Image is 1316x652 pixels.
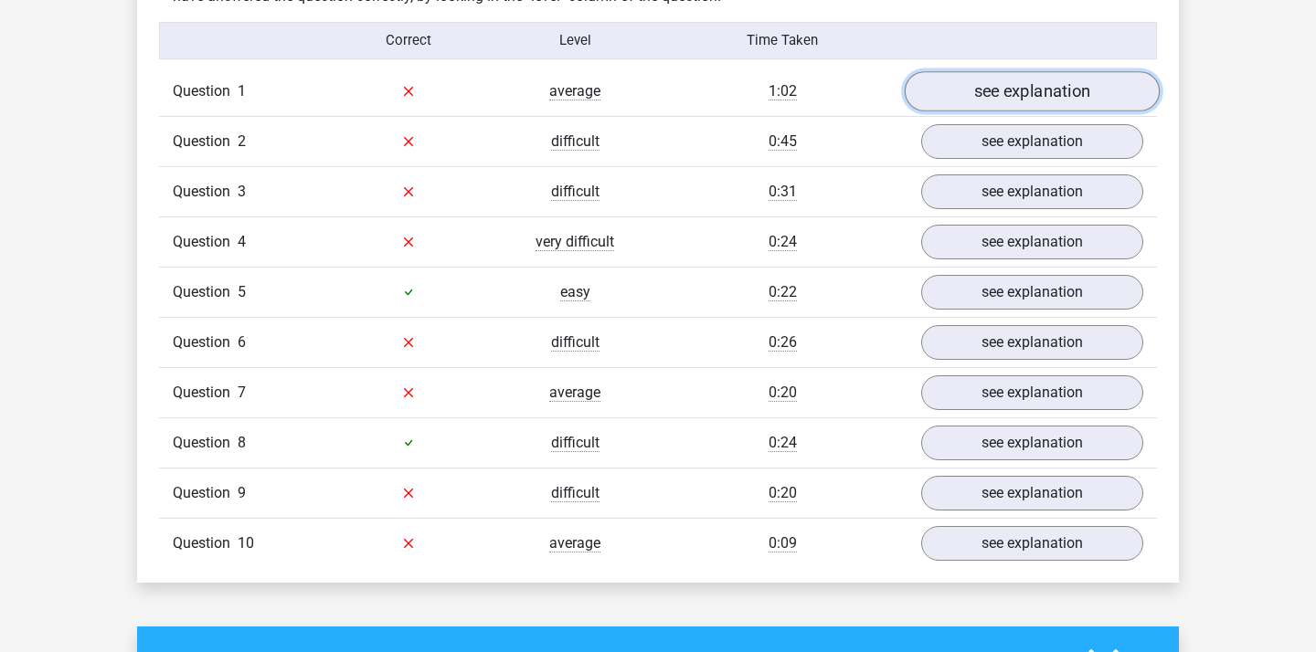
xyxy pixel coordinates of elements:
span: average [549,534,600,552]
span: difficult [551,132,600,151]
span: 7 [238,384,246,401]
a: see explanation [921,526,1143,561]
a: see explanation [921,174,1143,209]
span: 9 [238,484,246,501]
span: easy [560,283,590,301]
span: 6 [238,333,246,351]
a: see explanation [921,426,1143,460]
span: very difficult [536,233,614,251]
div: Correct [326,30,493,50]
span: 0:24 [769,233,797,251]
span: Question [173,432,238,454]
span: 3 [238,183,246,200]
span: 4 [238,233,246,250]
span: Question [173,482,238,504]
span: 10 [238,534,254,552]
span: 5 [238,283,246,300]
span: 1 [238,82,246,100]
div: Level [492,30,658,50]
span: difficult [551,333,600,352]
span: 0:24 [769,434,797,452]
span: average [549,82,600,100]
a: see explanation [921,375,1143,410]
span: Question [173,281,238,303]
span: 2 [238,132,246,150]
span: 0:26 [769,333,797,352]
span: Question [173,181,238,203]
span: 0:31 [769,183,797,201]
a: see explanation [921,476,1143,510]
span: 0:09 [769,534,797,552]
span: average [549,384,600,402]
span: 1:02 [769,82,797,100]
span: difficult [551,484,600,502]
span: Question [173,532,238,554]
span: 0:20 [769,384,797,402]
a: see explanation [905,71,1160,111]
a: see explanation [921,124,1143,159]
span: Question [173,231,238,253]
span: difficult [551,434,600,452]
span: 0:22 [769,283,797,301]
span: Question [173,80,238,102]
span: 8 [238,434,246,451]
div: Time Taken [658,30,907,50]
span: Question [173,131,238,152]
span: difficult [551,183,600,201]
span: Question [173,382,238,404]
a: see explanation [921,225,1143,259]
span: 0:45 [769,132,797,151]
span: 0:20 [769,484,797,502]
a: see explanation [921,275,1143,310]
a: see explanation [921,325,1143,360]
span: Question [173,331,238,353]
